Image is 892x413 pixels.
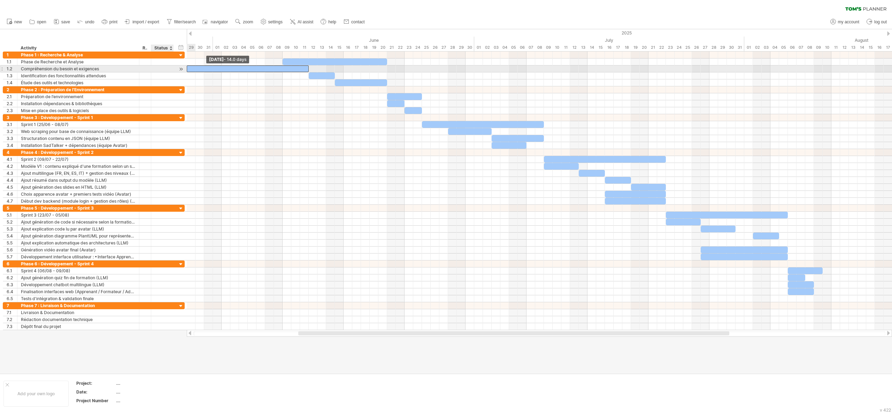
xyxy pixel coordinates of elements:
[178,65,184,73] div: scroll to activity
[116,380,175,386] div: ....
[298,20,313,24] span: AI assist
[21,100,136,107] div: Installation dépendances & bibliothèques
[21,316,136,323] div: Rédaction documentation technique
[259,17,285,26] a: settings
[7,260,17,267] div: 6
[21,72,136,79] div: Identification des fonctionnalités attendues
[154,45,170,52] div: Status
[201,17,230,26] a: navigator
[7,59,17,65] div: 1.1
[457,44,466,51] div: Sunday, 29 June 2025
[213,37,474,44] div: June 2025
[405,44,413,51] div: Monday, 23 June 2025
[7,177,17,184] div: 4.4
[7,240,17,246] div: 5.5
[483,44,492,51] div: Wednesday, 2 July 2025
[351,20,365,24] span: contact
[640,44,648,51] div: Sunday, 20 July 2025
[21,65,136,72] div: Compréhension du besoin et exigences
[143,45,147,52] div: Resource
[7,79,17,86] div: 1.4
[21,45,135,52] div: Activity
[7,156,17,163] div: 4.1
[21,59,136,65] div: Phase de Recherche et Analyse
[683,44,692,51] div: Friday, 25 July 2025
[7,121,17,128] div: 3.1
[21,191,136,197] div: Choix apparence avatar + premiers tests vidéo (Avatar)
[474,37,744,44] div: July 2025
[622,44,631,51] div: Friday, 18 July 2025
[239,44,248,51] div: Wednesday, 4 June 2025
[7,72,17,79] div: 1.3
[21,156,136,163] div: Sprint 2 (09/07 - 22/07)
[21,240,136,246] div: Ajout explication automatique des architectures (LLM)
[648,44,657,51] div: Monday, 21 July 2025
[21,128,136,135] div: Web scraping pour base de connaissance (équipe LLM)
[248,44,256,51] div: Thursday, 5 June 2025
[21,107,136,114] div: Mise en place des outils & logiciels
[675,44,683,51] div: Thursday, 24 July 2025
[76,17,97,26] a: undo
[123,17,161,26] a: import / export
[880,407,891,413] div: v 422
[21,219,136,225] div: Ajout génération de code si nécessaire selon la formation en HTML (LLM)
[21,302,136,309] div: Phase 7 : Livraison & Documentation
[7,142,17,149] div: 3.4
[744,44,753,51] div: Friday, 1 August 2025
[7,163,17,170] div: 4.2
[21,79,136,86] div: Étude des outils et technologies
[109,20,117,24] span: print
[7,309,17,316] div: 7.1
[831,44,840,51] div: Monday, 11 August 2025
[840,44,849,51] div: Tuesday, 12 August 2025
[211,20,228,24] span: navigator
[570,44,579,51] div: Saturday, 12 July 2025
[344,44,352,51] div: Monday, 16 June 2025
[413,44,422,51] div: Tuesday, 24 June 2025
[7,267,17,274] div: 6.1
[727,44,736,51] div: Wednesday, 30 July 2025
[466,44,474,51] div: Monday, 30 June 2025
[7,205,17,211] div: 5
[492,44,500,51] div: Thursday, 3 July 2025
[132,20,159,24] span: import / export
[865,17,889,26] a: log out
[7,52,17,58] div: 1
[21,247,136,253] div: Génération vidéo avatar final (Avatar)
[76,380,115,386] div: Project:
[587,44,596,51] div: Monday, 14 July 2025
[753,44,762,51] div: Saturday, 2 August 2025
[21,170,136,177] div: Ajout multilingue (FR, EN, ES, IT) + gestion des niveaux (Débutant, Intermédiaire, Avancé) (LLM)
[7,149,17,156] div: 4
[370,44,378,51] div: Thursday, 19 June 2025
[805,44,814,51] div: Friday, 8 August 2025
[431,44,439,51] div: Thursday, 26 June 2025
[526,44,535,51] div: Monday, 7 July 2025
[21,267,136,274] div: Sprint 4 (06/08 - 09/08)
[243,20,253,24] span: zoom
[76,398,115,404] div: Project Number
[21,274,136,281] div: Ajout génération quiz fin de formation (LLM)
[7,288,17,295] div: 6.4
[21,198,136,204] div: Début dev backend (module login + gestion des rôles) (Frontend/Backend)
[7,254,17,260] div: 5.7
[814,44,823,51] div: Saturday, 9 August 2025
[7,233,17,239] div: 5.4
[256,44,265,51] div: Friday, 6 June 2025
[838,20,859,24] span: my account
[28,17,48,26] a: open
[7,219,17,225] div: 5.2
[195,44,204,51] div: Friday, 30 May 2025
[866,44,875,51] div: Friday, 15 August 2025
[797,44,805,51] div: Thursday, 7 August 2025
[762,44,770,51] div: Sunday, 3 August 2025
[21,323,136,330] div: Dépôt final du projet
[342,17,367,26] a: contact
[21,163,136,170] div: Modèle V1 : contenu expliqué d'une formation selon un sujet et un plan donné (LLM)
[823,44,831,51] div: Sunday, 10 August 2025
[174,20,196,24] span: filter/search
[605,44,614,51] div: Wednesday, 16 July 2025
[7,295,17,302] div: 6.5
[692,44,701,51] div: Saturday, 26 July 2025
[335,44,344,51] div: Sunday, 15 June 2025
